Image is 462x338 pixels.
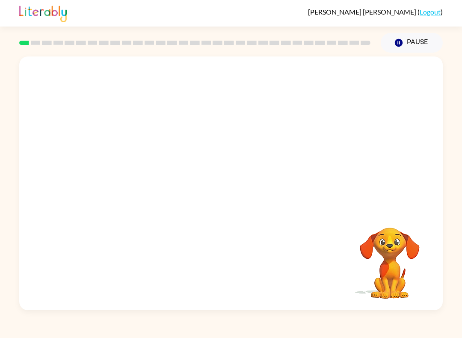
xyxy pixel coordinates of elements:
[308,8,418,16] span: [PERSON_NAME] [PERSON_NAME]
[420,8,441,16] a: Logout
[308,8,443,16] div: ( )
[19,3,67,22] img: Literably
[347,214,432,300] video: Your browser must support playing .mp4 files to use Literably. Please try using another browser.
[381,33,443,53] button: Pause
